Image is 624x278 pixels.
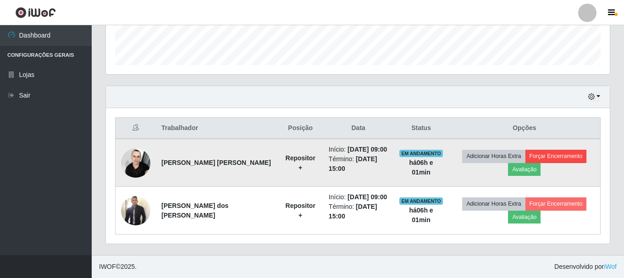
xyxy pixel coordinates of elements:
[329,145,388,154] li: Início:
[399,197,443,205] span: EM ANDAMENTO
[508,163,541,176] button: Avaliação
[15,7,56,18] img: CoreUI Logo
[348,146,387,153] time: [DATE] 09:00
[121,195,150,226] img: 1750022695210.jpeg
[449,118,601,139] th: Opções
[99,263,116,270] span: IWOF
[348,193,387,201] time: [DATE] 09:00
[121,143,150,182] img: 1747925689059.jpeg
[462,150,525,163] button: Adicionar Horas Extra
[161,159,271,166] strong: [PERSON_NAME] [PERSON_NAME]
[156,118,278,139] th: Trabalhador
[278,118,323,139] th: Posição
[99,262,137,272] span: © 2025 .
[508,211,541,223] button: Avaliação
[286,154,315,171] strong: Repositor +
[409,207,433,223] strong: há 06 h e 01 min
[409,159,433,176] strong: há 06 h e 01 min
[554,262,617,272] span: Desenvolvido por
[161,202,228,219] strong: [PERSON_NAME] dos [PERSON_NAME]
[525,150,587,163] button: Forçar Encerramento
[329,154,388,174] li: Término:
[525,197,587,210] button: Forçar Encerramento
[399,150,443,157] span: EM ANDAMENTO
[604,263,617,270] a: iWof
[462,197,525,210] button: Adicionar Horas Extra
[323,118,394,139] th: Data
[329,192,388,202] li: Início:
[286,202,315,219] strong: Repositor +
[393,118,448,139] th: Status
[329,202,388,221] li: Término:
